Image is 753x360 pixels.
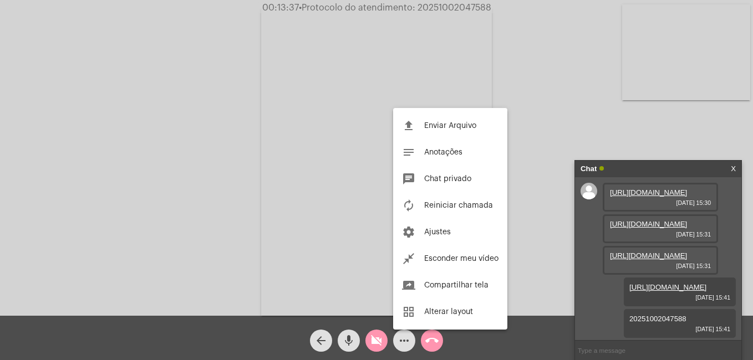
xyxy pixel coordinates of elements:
[424,308,473,316] span: Alterar layout
[424,202,493,209] span: Reiniciar chamada
[402,252,415,265] mat-icon: close_fullscreen
[424,281,489,289] span: Compartilhar tela
[402,119,415,132] mat-icon: file_upload
[402,199,415,212] mat-icon: autorenew
[402,305,415,318] mat-icon: grid_view
[424,255,498,263] span: Esconder meu vídeo
[402,146,415,159] mat-icon: notes
[424,148,462,156] span: Anotações
[402,225,415,239] mat-icon: settings
[424,122,476,130] span: Enviar Arquivo
[402,279,415,292] mat-icon: screen_share
[424,175,471,183] span: Chat privado
[424,228,451,236] span: Ajustes
[402,172,415,186] mat-icon: chat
